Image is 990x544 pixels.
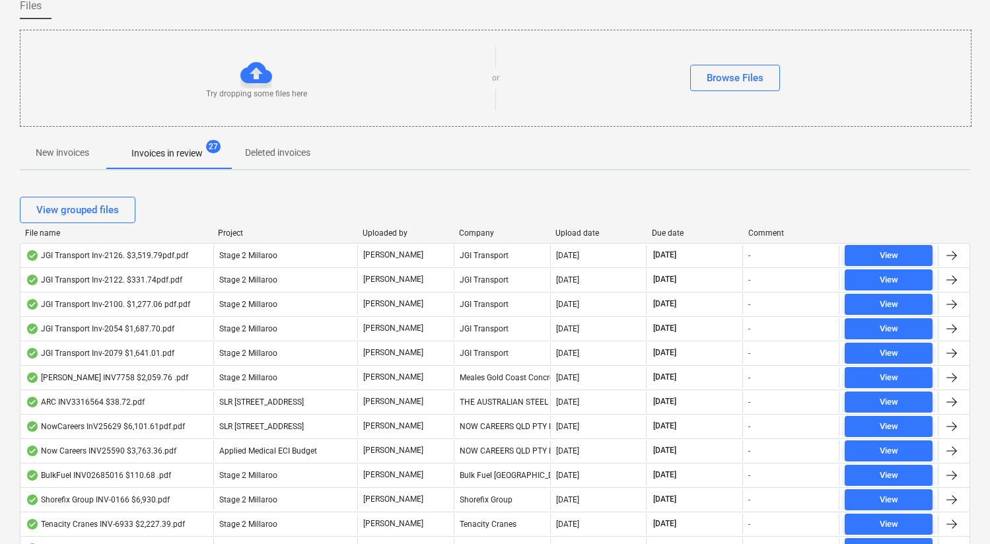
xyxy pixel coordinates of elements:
[363,494,423,505] p: [PERSON_NAME]
[924,481,990,544] iframe: Chat Widget
[219,422,304,431] span: SLR 2 Millaroo Drive
[652,274,678,285] span: [DATE]
[748,422,750,431] div: -
[363,445,423,456] p: [PERSON_NAME]
[26,250,188,261] div: JGI Transport Inv-2126. $3,519.79pdf.pdf
[219,471,277,480] span: Stage 2 Millaroo
[20,30,972,127] div: Try dropping some files hereorBrowse Files
[26,397,39,407] div: OCR finished
[219,495,277,504] span: Stage 2 Millaroo
[845,440,933,461] button: View
[363,274,423,285] p: [PERSON_NAME]
[219,300,277,309] span: Stage 2 Millaroo
[652,445,678,456] span: [DATE]
[219,397,304,407] span: SLR 2 Millaroo Drive
[845,245,933,266] button: View
[748,324,750,333] div: -
[690,65,780,91] button: Browse Files
[880,370,898,386] div: View
[556,324,579,333] div: [DATE]
[556,373,579,382] div: [DATE]
[652,228,738,238] div: Due date
[556,471,579,480] div: [DATE]
[880,297,898,312] div: View
[218,228,352,238] div: Project
[880,468,898,483] div: View
[845,489,933,510] button: View
[880,517,898,532] div: View
[748,495,750,504] div: -
[26,323,174,334] div: JGI Transport Inv-2054 $1,687.70.pdf
[26,275,39,285] div: OCR finished
[880,273,898,288] div: View
[363,421,423,432] p: [PERSON_NAME]
[556,397,579,407] div: [DATE]
[363,347,423,358] p: [PERSON_NAME]
[880,346,898,361] div: View
[845,318,933,339] button: View
[26,323,39,334] div: OCR finished
[748,397,750,407] div: -
[26,519,185,529] div: Tenacity Cranes INV-6933 $2,227.39.pdf
[454,514,550,535] div: Tenacity Cranes
[880,444,898,459] div: View
[454,391,550,413] div: THE AUSTRALIAN STEEL COMPANY (OPERATIONS) PTY LTD
[363,323,423,334] p: [PERSON_NAME]
[845,269,933,290] button: View
[748,373,750,382] div: -
[219,446,317,456] span: Applied Medical ECI Budget
[245,146,310,160] p: Deleted invoices
[652,347,678,358] span: [DATE]
[748,228,834,238] div: Comment
[454,416,550,437] div: NOW CAREERS QLD PTY LTD
[131,147,203,160] p: Invoices in review
[454,318,550,339] div: JGI Transport
[652,494,678,505] span: [DATE]
[26,348,174,358] div: JGI Transport Inv-2079 $1,641.01.pdf
[556,422,579,431] div: [DATE]
[20,197,135,223] button: View grouped files
[454,245,550,266] div: JGI Transport
[880,493,898,508] div: View
[652,396,678,407] span: [DATE]
[363,518,423,529] p: [PERSON_NAME]
[454,367,550,388] div: Meales Gold Coast Concrete Pumping
[26,348,39,358] div: OCR finished
[556,275,579,285] div: [DATE]
[219,275,277,285] span: Stage 2 Millaroo
[26,299,39,310] div: OCR finished
[454,440,550,461] div: NOW CAREERS QLD PTY LTD
[845,367,933,388] button: View
[556,495,579,504] div: [DATE]
[748,520,750,529] div: -
[26,494,170,505] div: Shorefix Group INV-0166 $6,930.pdf
[363,250,423,261] p: [PERSON_NAME]
[748,300,750,309] div: -
[219,251,277,260] span: Stage 2 Millaroo
[26,372,188,383] div: [PERSON_NAME] INV7758 $2,059.76 .pdf
[454,465,550,486] div: Bulk Fuel [GEOGRAPHIC_DATA]
[26,372,39,383] div: OCR finished
[652,372,678,383] span: [DATE]
[556,300,579,309] div: [DATE]
[26,275,182,285] div: JGI Transport Inv-2122. $331.74pdf.pdf
[748,349,750,358] div: -
[845,416,933,437] button: View
[25,228,207,238] div: File name
[363,298,423,310] p: [PERSON_NAME]
[707,69,763,86] div: Browse Files
[454,343,550,364] div: JGI Transport
[459,228,545,238] div: Company
[845,343,933,364] button: View
[36,146,89,160] p: New invoices
[206,140,221,153] span: 27
[454,489,550,510] div: Shorefix Group
[363,396,423,407] p: [PERSON_NAME]
[845,465,933,486] button: View
[652,421,678,432] span: [DATE]
[556,446,579,456] div: [DATE]
[26,397,145,407] div: ARC INV3316564 $38.72.pdf
[556,520,579,529] div: [DATE]
[454,294,550,315] div: JGI Transport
